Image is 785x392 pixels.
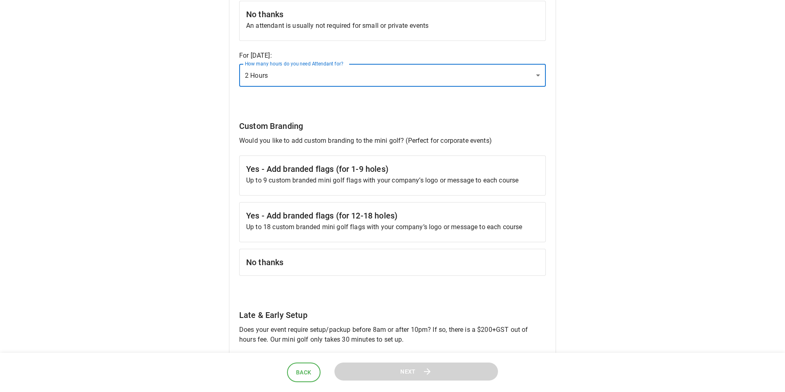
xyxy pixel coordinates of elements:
p: Does your event require setup/packup before 8am or after 10pm? If so, there is a $200+GST out of ... [239,325,546,345]
label: How many hours do you need Attendant for? [245,60,343,67]
div: 2 Hours [239,64,546,87]
h6: No thanks [246,256,539,269]
span: Back [296,367,312,378]
h6: Late & Early Setup [239,309,546,322]
h6: No thanks [246,8,539,21]
h6: Custom Branding [239,119,546,133]
p: For [DATE] : [239,51,546,61]
p: Would you like to add custom branding to the mini golf? (Perfect for corporate events) [239,136,546,146]
h6: Yes - Add branded flags (for 12-18 holes) [246,209,539,222]
span: Next [400,367,416,377]
h6: Yes - Add branded flags (for 1-9 holes) [246,162,539,176]
button: Next [334,363,498,381]
p: Up to 18 custom branded mini golf flags with your company’s logo or message to each course [246,222,539,232]
p: Up to 9 custom branded mini golf flags with your company’s logo or message to each course [246,176,539,185]
p: An attendant is usually not required for small or private events [246,21,539,31]
button: Back [287,363,321,383]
